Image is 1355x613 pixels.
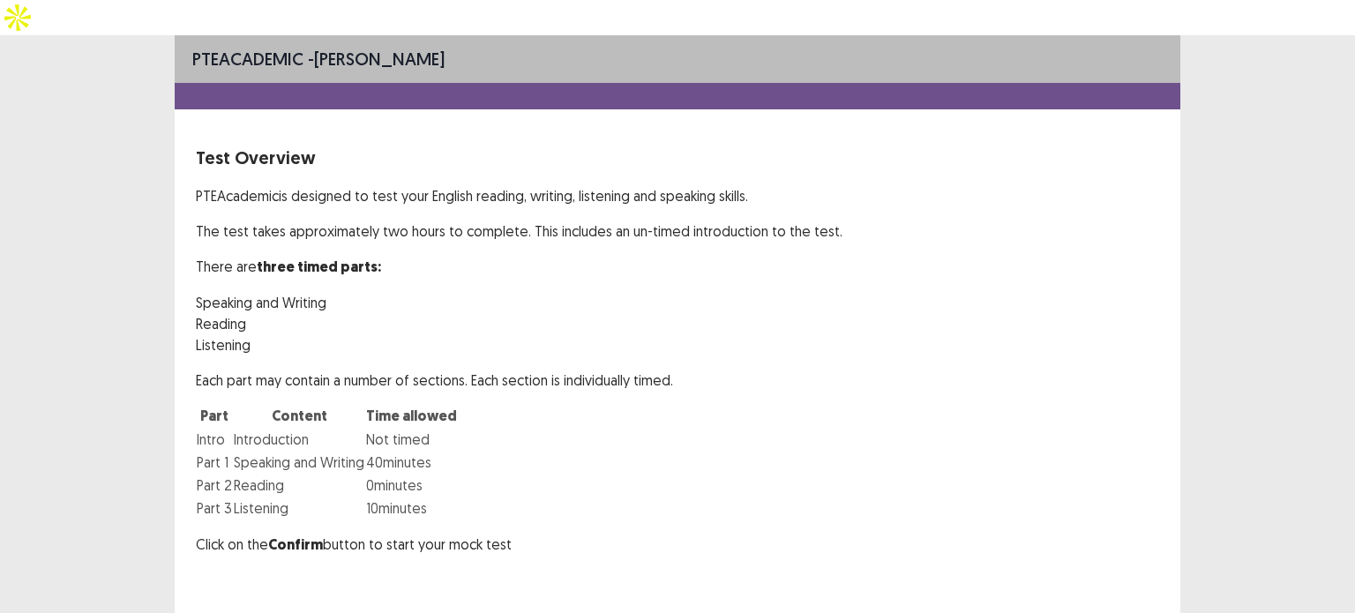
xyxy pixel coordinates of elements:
p: Listening [196,334,1159,355]
p: - [PERSON_NAME] [192,46,445,72]
td: 40 minutes [365,451,458,474]
p: Reading [196,313,1159,334]
strong: Confirm [268,535,323,554]
td: Part 2 [196,474,233,497]
td: Speaking and Writing [233,451,365,474]
p: There are [196,256,1159,278]
td: Part 1 [196,451,233,474]
td: 0 minutes [365,474,458,497]
td: Part 3 [196,497,233,520]
p: Test Overview [196,145,1159,171]
p: Speaking and Writing [196,292,1159,313]
span: PTE academic [192,48,303,70]
p: The test takes approximately two hours to complete. This includes an un-timed introduction to the... [196,221,1159,242]
th: Part [196,405,233,428]
td: Reading [233,474,365,497]
th: Time allowed [365,405,458,428]
p: Each part may contain a number of sections. Each section is individually timed. [196,370,1159,391]
th: Content [233,405,365,428]
td: Listening [233,497,365,520]
td: Introduction [233,428,365,451]
td: Intro [196,428,233,451]
p: PTE Academic is designed to test your English reading, writing, listening and speaking skills. [196,185,1159,206]
strong: three timed parts: [257,258,381,276]
p: Click on the button to start your mock test [196,534,1159,556]
td: Not timed [365,428,458,451]
td: 10 minutes [365,497,458,520]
